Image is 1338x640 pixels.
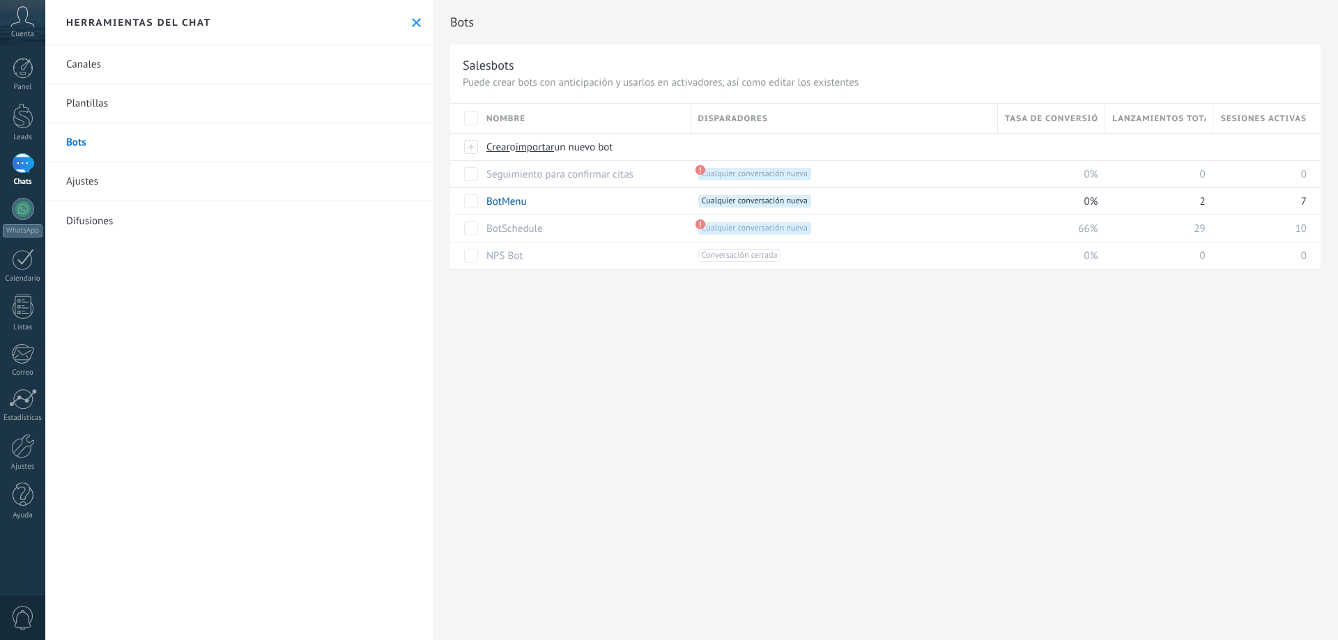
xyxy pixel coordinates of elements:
[554,141,613,154] span: un nuevo bot
[698,195,811,208] span: Cualquier conversación nueva
[3,133,43,142] div: Leads
[1213,215,1307,242] div: 10
[1199,168,1205,181] span: 0
[486,112,525,125] span: Nombre
[3,368,43,377] div: Correo
[1105,134,1206,160] div: Bots
[1221,112,1307,125] span: Sesiones activas
[45,123,433,162] a: Bots
[486,195,527,208] a: BotMenu
[698,222,811,235] span: Cualquier conversación nueva
[1005,112,1098,125] span: Tasa de conversión
[1105,188,1206,214] div: 2
[1199,195,1205,208] span: 2
[45,162,433,201] a: Ajustes
[698,249,781,262] span: Conversación cerrada
[1194,222,1205,235] span: 29
[3,274,43,283] div: Calendario
[1105,242,1206,269] div: 0
[1213,161,1307,187] div: 0
[998,242,1098,269] div: 0%
[1213,188,1307,214] div: 7
[1084,168,1098,181] span: 0%
[1112,112,1205,125] span: Lanzamientos totales
[45,84,433,123] a: Plantillas
[486,249,523,263] a: NPS Bot
[3,462,43,471] div: Ajustes
[698,168,811,180] span: Cualquier conversación nueva
[66,16,211,29] h2: Herramientas del chat
[45,201,433,240] a: Difusiones
[1301,168,1307,181] span: 0
[698,112,768,125] span: Disparadores
[998,188,1098,214] div: 0%
[1301,249,1307,263] span: 0
[1295,222,1307,235] span: 10
[3,224,43,237] div: WhatsApp
[45,45,433,84] a: Canales
[3,323,43,332] div: Listas
[1105,161,1206,187] div: 0
[3,178,43,187] div: Chats
[510,141,516,154] span: o
[1078,222,1098,235] span: 66%
[486,141,510,154] span: Crear
[516,141,555,154] span: importar
[486,168,633,181] a: Seguimiento para confirmar citas
[463,57,514,73] div: Salesbots
[463,76,1308,89] p: Puede crear bots con anticipación y usarlos en activadores, así como editar los existentes
[1199,249,1205,263] span: 0
[3,511,43,520] div: Ayuda
[1105,215,1206,242] div: 29
[11,30,34,39] span: Cuenta
[998,215,1098,242] div: 66%
[486,222,543,235] a: BotSchedule
[1084,249,1098,263] span: 0%
[998,161,1098,187] div: 0%
[450,8,1321,36] h2: Bots
[1213,242,1307,269] div: 0
[3,414,43,423] div: Estadísticas
[1213,134,1307,160] div: Bots
[1084,195,1098,208] span: 0%
[3,83,43,92] div: Panel
[1301,195,1307,208] span: 7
